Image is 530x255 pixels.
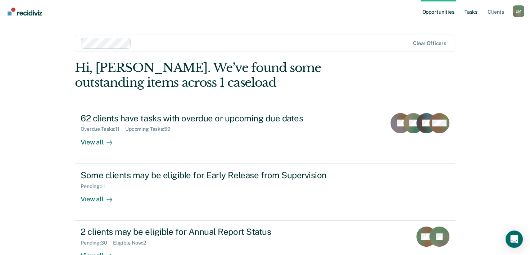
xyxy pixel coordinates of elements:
div: E M [513,5,524,17]
div: Overdue Tasks : 11 [81,126,125,132]
div: View all [81,132,121,146]
div: Hi, [PERSON_NAME]. We’ve found some outstanding items across 1 caseload [75,61,379,90]
button: Profile dropdown button [513,5,524,17]
div: Pending : 30 [81,240,113,246]
a: Some clients may be eligible for Early Release from SupervisionPending:11View all [75,164,455,221]
img: Recidiviz [8,8,42,15]
div: Upcoming Tasks : 59 [125,126,176,132]
div: Eligible Now : 2 [113,240,152,246]
div: Clear officers [413,40,446,46]
div: 62 clients have tasks with overdue or upcoming due dates [81,113,333,124]
a: 62 clients have tasks with overdue or upcoming due datesOverdue Tasks:11Upcoming Tasks:59View all [75,107,455,164]
div: View all [81,189,121,203]
div: 2 clients may be eligible for Annual Report Status [81,227,333,237]
div: Pending : 11 [81,183,111,189]
div: Some clients may be eligible for Early Release from Supervision [81,170,333,180]
div: Open Intercom Messenger [506,231,523,248]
